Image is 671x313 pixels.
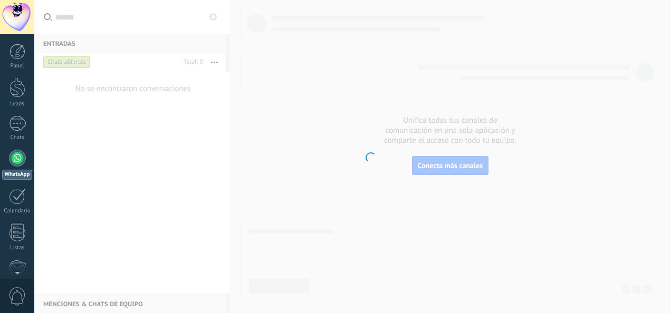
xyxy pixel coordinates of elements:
div: Listas [2,244,33,251]
div: Leads [2,101,33,107]
div: Panel [2,63,33,70]
div: Calendario [2,208,33,214]
div: Chats [2,134,33,141]
div: WhatsApp [2,170,32,180]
